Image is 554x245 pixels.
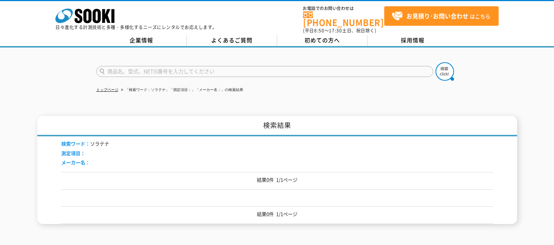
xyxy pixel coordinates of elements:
[61,140,90,147] span: 検索ワード：
[303,27,376,34] span: (平日 ～ 土日、祝日除く)
[368,35,458,46] a: 採用情報
[61,140,109,148] li: ソラテナ
[55,25,217,29] p: 日々進化する計測技術と多種・多様化するニーズにレンタルでお応えします。
[61,210,493,218] p: 結果0件 1/1ページ
[392,11,491,22] span: はこちら
[314,27,324,34] span: 8:50
[61,176,493,184] p: 結果0件 1/1ページ
[96,35,187,46] a: 企業情報
[96,88,118,92] a: トップページ
[304,36,340,44] span: 初めての方へ
[96,66,433,77] input: 商品名、型式、NETIS番号を入力してください
[436,62,454,81] img: btn_search.png
[61,159,90,166] span: メーカー名：
[277,35,368,46] a: 初めての方へ
[406,11,468,20] strong: お見積り･お問い合わせ
[187,35,277,46] a: よくあるご質問
[329,27,342,34] span: 17:30
[384,6,499,26] a: お見積り･お問い合わせはこちら
[37,116,517,136] h1: 検索結果
[120,86,243,94] li: 「検索ワード：ソラテナ」「測定項目：」「メーカー名：」の検索結果
[61,150,85,157] span: 測定項目：
[303,6,384,11] span: お電話でのお問い合わせは
[303,11,384,27] a: [PHONE_NUMBER]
